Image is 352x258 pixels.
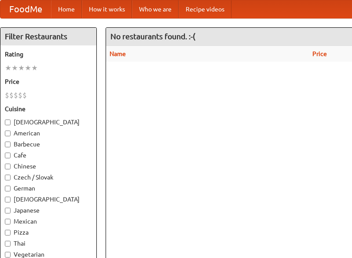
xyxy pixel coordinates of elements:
label: German [5,184,92,193]
a: Who we are [132,0,179,18]
input: Pizza [5,230,11,236]
input: Vegetarian [5,252,11,258]
label: American [5,129,92,138]
li: ★ [5,63,11,73]
input: German [5,186,11,191]
li: $ [5,90,9,100]
label: Cafe [5,151,92,160]
input: Mexican [5,219,11,224]
a: How it works [82,0,132,18]
a: Home [51,0,82,18]
a: Name [110,50,126,57]
li: ★ [25,63,31,73]
h5: Price [5,77,92,86]
h4: Filter Restaurants [0,28,96,45]
label: [DEMOGRAPHIC_DATA] [5,195,92,204]
a: FoodMe [0,0,51,18]
input: Cafe [5,153,11,158]
li: $ [18,90,22,100]
input: [DEMOGRAPHIC_DATA] [5,120,11,125]
h5: Rating [5,50,92,59]
a: Price [312,50,327,57]
input: Japanese [5,208,11,213]
li: ★ [31,63,38,73]
label: Mexican [5,217,92,226]
input: Czech / Slovak [5,175,11,180]
input: Thai [5,241,11,247]
input: [DEMOGRAPHIC_DATA] [5,197,11,202]
input: American [5,131,11,136]
li: ★ [18,63,25,73]
li: $ [14,90,18,100]
ng-pluralize: No restaurants found. :-( [110,32,195,41]
label: Japanese [5,206,92,215]
h5: Cuisine [5,105,92,113]
li: $ [9,90,14,100]
label: Chinese [5,162,92,171]
li: $ [22,90,27,100]
label: Thai [5,239,92,248]
label: Czech / Slovak [5,173,92,182]
li: ★ [11,63,18,73]
input: Barbecue [5,142,11,147]
label: [DEMOGRAPHIC_DATA] [5,118,92,127]
label: Barbecue [5,140,92,149]
label: Pizza [5,228,92,237]
input: Chinese [5,164,11,169]
a: Recipe videos [179,0,231,18]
